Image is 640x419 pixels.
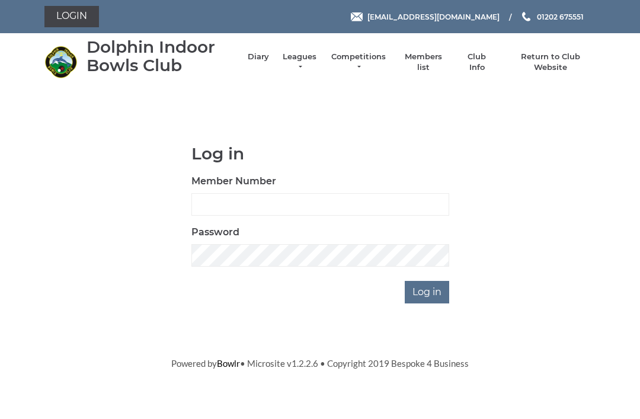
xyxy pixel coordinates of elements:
[281,52,318,73] a: Leagues
[330,52,387,73] a: Competitions
[522,12,530,21] img: Phone us
[351,11,500,23] a: Email [EMAIL_ADDRESS][DOMAIN_NAME]
[520,11,584,23] a: Phone us 01202 675551
[367,12,500,21] span: [EMAIL_ADDRESS][DOMAIN_NAME]
[171,358,469,369] span: Powered by • Microsite v1.2.2.6 • Copyright 2019 Bespoke 4 Business
[537,12,584,21] span: 01202 675551
[248,52,269,62] a: Diary
[506,52,596,73] a: Return to Club Website
[87,38,236,75] div: Dolphin Indoor Bowls Club
[351,12,363,21] img: Email
[217,358,240,369] a: Bowlr
[44,46,77,78] img: Dolphin Indoor Bowls Club
[405,281,449,303] input: Log in
[398,52,447,73] a: Members list
[460,52,494,73] a: Club Info
[44,6,99,27] a: Login
[191,174,276,188] label: Member Number
[191,145,449,163] h1: Log in
[191,225,239,239] label: Password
